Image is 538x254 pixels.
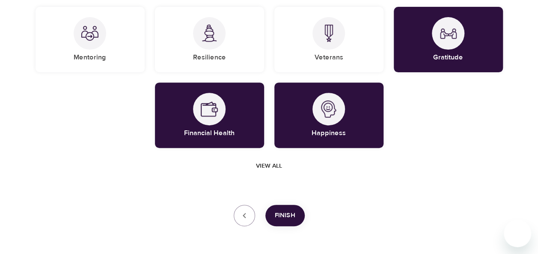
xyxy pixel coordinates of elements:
button: View all [253,158,285,174]
img: Resilience [201,24,218,42]
h5: Gratitude [433,53,463,62]
img: Financial Health [201,100,218,118]
div: GratitudeGratitude [394,7,503,72]
h5: Financial Health [184,129,235,138]
img: Gratitude [440,25,457,42]
span: View all [256,161,282,171]
img: Veterans [320,24,337,42]
div: HappinessHappiness [274,83,383,148]
div: MentoringMentoring [36,7,145,72]
div: VeteransVeterans [274,7,383,72]
button: Finish [265,205,305,226]
h5: Mentoring [74,53,106,62]
img: Mentoring [81,25,98,42]
div: ResilienceResilience [155,7,264,72]
h5: Happiness [312,129,346,138]
span: Finish [275,210,295,221]
h5: Veterans [315,53,343,62]
h5: Resilience [193,53,226,62]
div: Financial HealthFinancial Health [155,83,264,148]
iframe: Button to launch messaging window [504,220,531,247]
img: Happiness [320,100,337,118]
